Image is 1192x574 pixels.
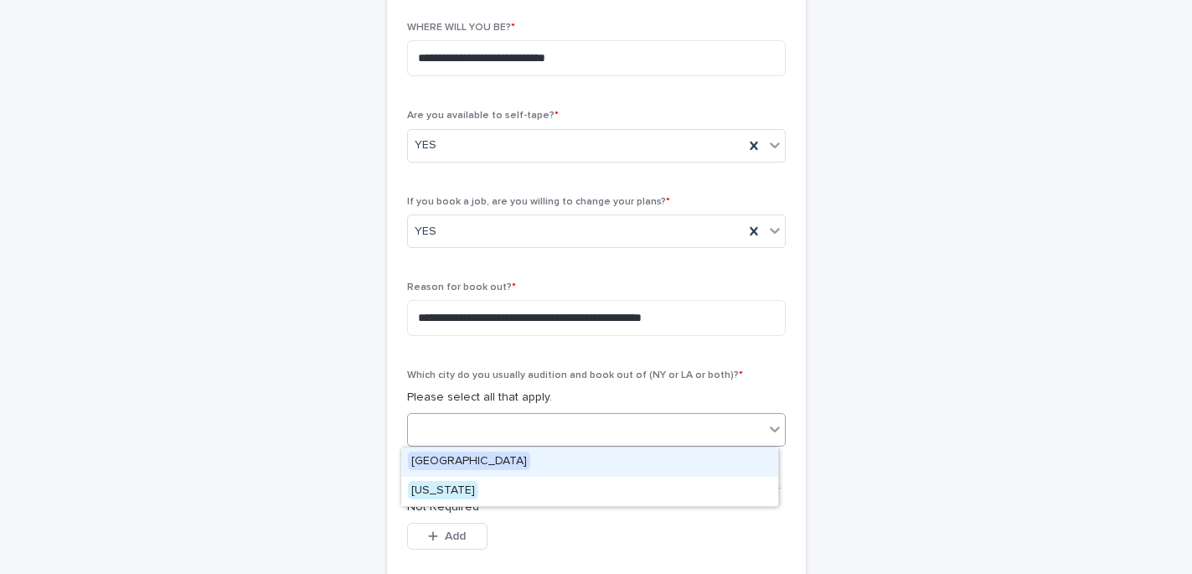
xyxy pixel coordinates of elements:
[407,499,786,516] p: Not Required
[407,111,559,121] span: Are you available to self-tape?
[408,452,530,470] span: [GEOGRAPHIC_DATA]
[401,477,778,506] div: New York
[415,223,436,240] span: YES
[415,137,436,154] span: YES
[407,197,670,207] span: If you book a job, are you willing to change your plans?
[407,370,743,380] span: Which city do you usually audition and book out of (NY or LA or both)?
[408,481,478,499] span: [US_STATE]
[407,23,515,33] span: WHERE WILL YOU BE?
[407,282,516,292] span: Reason for book out?
[401,447,778,477] div: Los Angeles
[407,389,786,406] p: Please select all that apply.
[445,530,466,542] span: Add
[407,523,488,550] button: Add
